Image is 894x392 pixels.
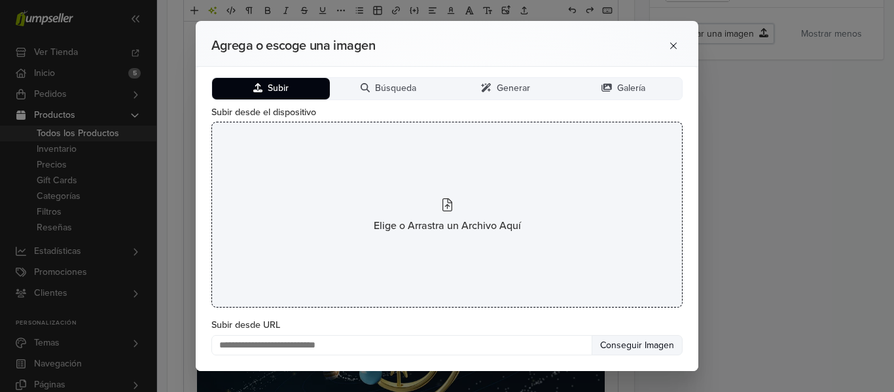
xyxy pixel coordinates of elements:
span: Subir [268,83,289,94]
button: Galería [565,78,683,99]
button: Búsqueda [330,78,448,99]
span: Galería [617,83,645,94]
button: Generar [447,78,565,99]
span: Elige o Arrastra un Archivo Aquí [374,218,521,234]
span: Generar [497,83,530,94]
span: Imagen [642,340,674,351]
span: Búsqueda [375,83,416,94]
button: Conseguir Imagen [592,335,683,355]
button: Subir [212,78,330,99]
label: Subir desde el dispositivo [211,105,683,120]
label: Subir desde URL [211,318,683,332]
h2: Agrega o escoge una imagen [211,38,612,54]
